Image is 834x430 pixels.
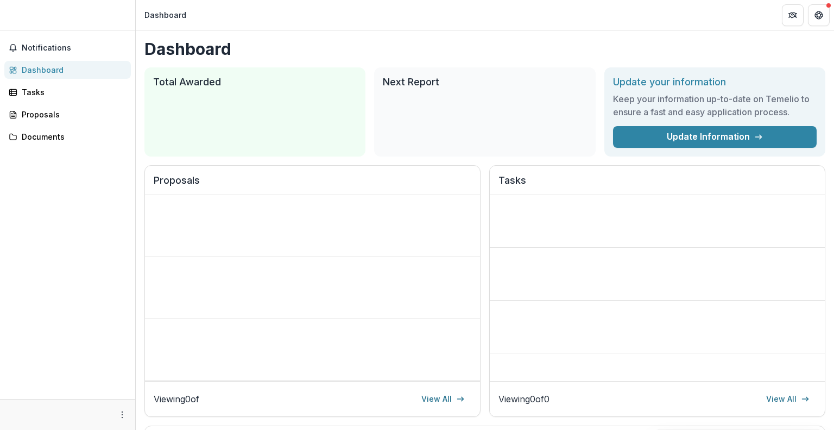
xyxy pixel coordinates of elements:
[153,76,357,88] h2: Total Awarded
[613,76,817,88] h2: Update your information
[22,109,122,120] div: Proposals
[613,126,817,148] a: Update Information
[22,64,122,76] div: Dashboard
[22,131,122,142] div: Documents
[22,43,127,53] span: Notifications
[498,392,549,406] p: Viewing 0 of 0
[760,390,816,408] a: View All
[4,83,131,101] a: Tasks
[4,105,131,123] a: Proposals
[498,175,816,195] h2: Tasks
[144,39,825,59] h1: Dashboard
[383,76,586,88] h2: Next Report
[415,390,471,408] a: View All
[144,9,186,21] div: Dashboard
[613,92,817,119] h3: Keep your information up-to-date on Temelio to ensure a fast and easy application process.
[140,7,191,23] nav: breadcrumb
[4,128,131,146] a: Documents
[116,408,129,421] button: More
[22,86,122,98] div: Tasks
[4,61,131,79] a: Dashboard
[4,39,131,57] button: Notifications
[154,175,471,195] h2: Proposals
[808,4,830,26] button: Get Help
[154,392,199,406] p: Viewing 0 of
[782,4,804,26] button: Partners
